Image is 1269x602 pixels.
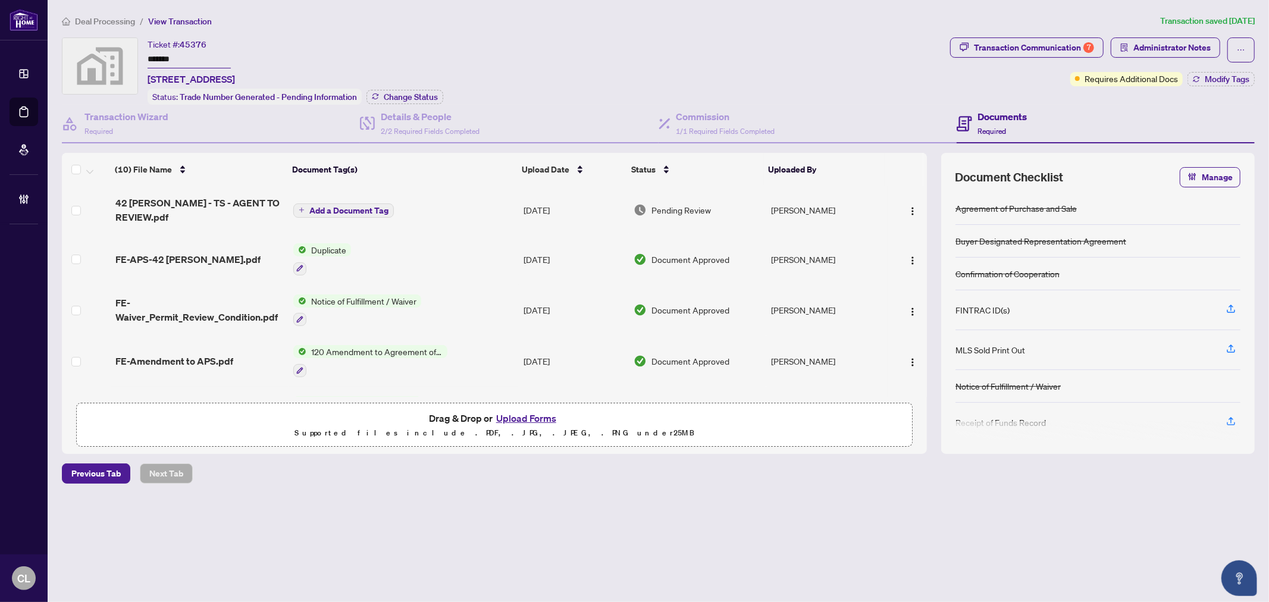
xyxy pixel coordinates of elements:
th: Status [626,153,763,186]
button: Logo [903,250,922,269]
td: [DATE] [519,387,629,438]
img: Document Status [634,203,647,217]
button: Status IconNotice of Fulfillment / Waiver [293,294,421,327]
span: Notice of Fulfillment / Waiver [306,396,421,409]
td: [DATE] [519,186,629,234]
span: 2/2 Required Fields Completed [381,127,480,136]
div: Notice of Fulfillment / Waiver [955,380,1061,393]
span: View Transaction [148,16,212,27]
td: [PERSON_NAME] [766,285,888,336]
span: Status [631,163,656,176]
span: Upload Date [522,163,569,176]
button: Manage [1180,167,1240,187]
img: Status Icon [293,345,306,358]
img: Document Status [634,253,647,266]
button: Add a Document Tag [293,202,394,218]
span: Drag & Drop orUpload FormsSupported files include .PDF, .JPG, .JPEG, .PNG under25MB [77,403,912,447]
span: Pending Review [651,203,711,217]
img: Status Icon [293,294,306,308]
th: Document Tag(s) [287,153,517,186]
img: Logo [908,307,917,316]
button: Modify Tags [1187,72,1255,86]
img: Logo [908,206,917,216]
button: Logo [903,352,922,371]
td: [PERSON_NAME] [766,186,888,234]
h4: Transaction Wizard [84,109,168,124]
td: [DATE] [519,234,629,285]
span: ellipsis [1237,46,1245,54]
td: [PERSON_NAME] [766,387,888,438]
div: FINTRAC ID(s) [955,303,1010,316]
li: / [140,14,143,28]
span: Deal Processing [75,16,135,27]
span: FE-APS-42 [PERSON_NAME].pdf [115,252,261,266]
span: solution [1120,43,1129,52]
span: Required [84,127,113,136]
button: Status IconDuplicate [293,243,351,275]
span: Document Approved [651,253,729,266]
span: Add a Document Tag [309,206,388,215]
td: [PERSON_NAME] [766,234,888,285]
span: Notice of Fulfillment / Waiver [306,294,421,308]
div: Buyer Designated Representation Agreement [955,234,1126,247]
span: plus [299,207,305,213]
th: Uploaded By [764,153,885,186]
span: FE-Amendment to APS.pdf [115,354,233,368]
div: 7 [1083,42,1094,53]
td: [DATE] [519,285,629,336]
th: Upload Date [517,153,626,186]
div: Transaction Communication [974,38,1094,57]
button: Previous Tab [62,463,130,484]
span: Manage [1202,168,1233,187]
span: 1/1 Required Fields Completed [676,127,775,136]
img: svg%3e [62,38,137,94]
span: [STREET_ADDRESS] [148,72,235,86]
td: [PERSON_NAME] [766,336,888,387]
img: Document Status [634,355,647,368]
div: MLS Sold Print Out [955,343,1025,356]
div: Receipt of Funds Record [955,416,1046,429]
div: Ticket #: [148,37,206,51]
p: Supported files include .PDF, .JPG, .JPEG, .PNG under 25 MB [84,426,905,440]
img: Document Status [634,303,647,316]
td: [DATE] [519,336,629,387]
span: Document Approved [651,355,729,368]
button: Logo [903,300,922,319]
button: Transaction Communication7 [950,37,1104,58]
span: Document Checklist [955,169,1064,186]
span: Document Approved [651,303,729,316]
button: Status IconNotice of Fulfillment / Waiver [293,396,421,428]
button: Status Icon120 Amendment to Agreement of Purchase and Sale [293,345,447,377]
span: 120 Amendment to Agreement of Purchase and Sale [306,345,447,358]
span: Trade Number Generated - Pending Information [180,92,357,102]
img: Status Icon [293,243,306,256]
th: (10) File Name [110,153,287,186]
span: 42 [PERSON_NAME] - TS - AGENT TO REVIEW.pdf [115,196,284,224]
div: Status: [148,89,362,105]
button: Upload Forms [493,410,560,426]
button: Open asap [1221,560,1257,596]
article: Transaction saved [DATE] [1160,14,1255,28]
span: Drag & Drop or [429,410,560,426]
span: Duplicate [306,243,351,256]
h4: Details & People [381,109,480,124]
h4: Commission [676,109,775,124]
img: Logo [908,256,917,265]
span: Modify Tags [1205,75,1249,83]
button: Logo [903,200,922,220]
span: home [62,17,70,26]
span: FE-Waiver_Permit_Review_Condition.pdf [115,296,284,324]
span: Change Status [384,93,438,101]
button: Next Tab [140,463,193,484]
img: Status Icon [293,396,306,409]
span: 45376 [180,39,206,50]
img: logo [10,9,38,31]
span: Previous Tab [71,464,121,483]
span: Requires Additional Docs [1085,72,1178,85]
span: Administrator Notes [1133,38,1211,57]
span: Required [978,127,1007,136]
button: Add a Document Tag [293,203,394,218]
button: Administrator Notes [1111,37,1220,58]
h4: Documents [978,109,1027,124]
button: Change Status [366,90,443,104]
